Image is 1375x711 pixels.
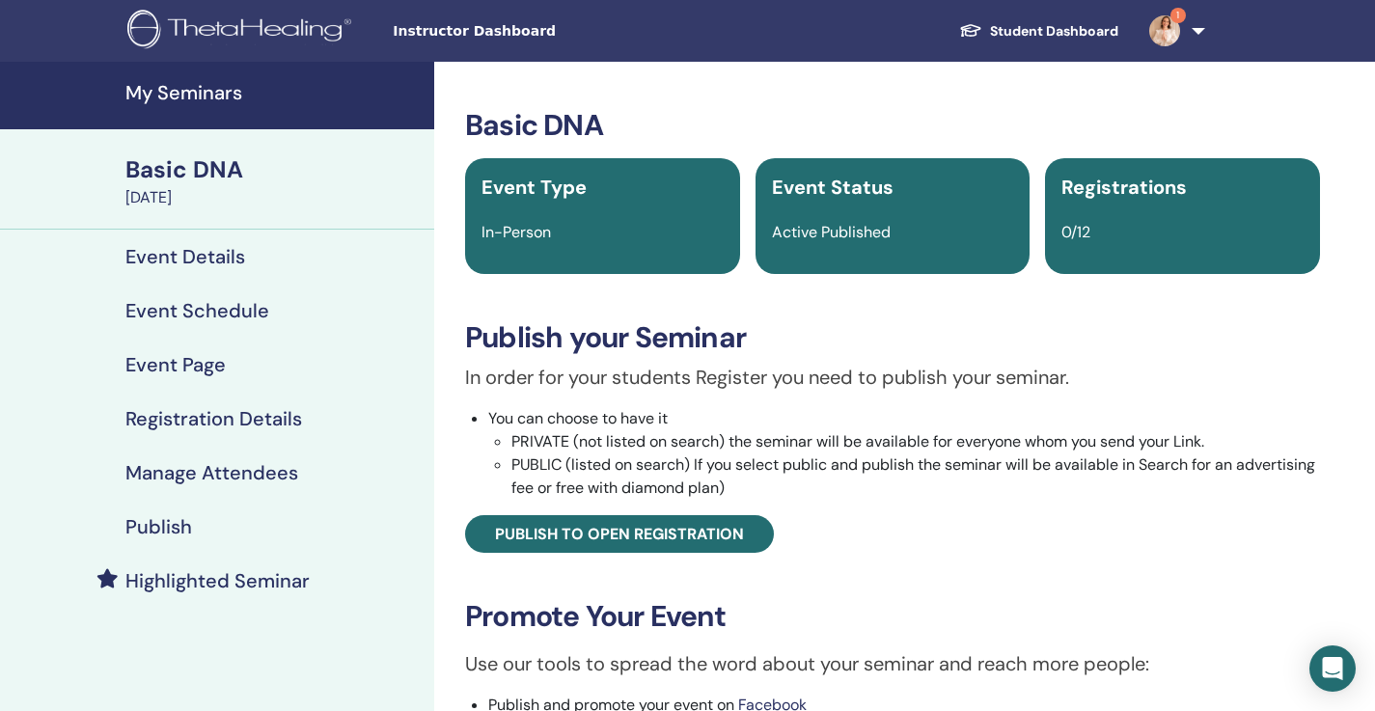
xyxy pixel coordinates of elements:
[772,222,891,242] span: Active Published
[488,407,1320,500] li: You can choose to have it
[125,245,245,268] h4: Event Details
[125,186,423,209] div: [DATE]
[481,222,551,242] span: In-Person
[125,153,423,186] div: Basic DNA
[959,22,982,39] img: graduation-cap-white.svg
[465,363,1320,392] p: In order for your students Register you need to publish your seminar.
[1061,175,1187,200] span: Registrations
[125,515,192,538] h4: Publish
[1170,8,1186,23] span: 1
[125,81,423,104] h4: My Seminars
[125,569,310,592] h4: Highlighted Seminar
[465,515,774,553] a: Publish to open registration
[772,175,894,200] span: Event Status
[125,353,226,376] h4: Event Page
[465,599,1320,634] h3: Promote Your Event
[511,453,1320,500] li: PUBLIC (listed on search) If you select public and publish the seminar will be available in Searc...
[481,175,587,200] span: Event Type
[511,430,1320,453] li: PRIVATE (not listed on search) the seminar will be available for everyone whom you send your Link.
[125,461,298,484] h4: Manage Attendees
[1309,645,1356,692] div: Open Intercom Messenger
[1061,222,1090,242] span: 0/12
[465,649,1320,678] p: Use our tools to spread the word about your seminar and reach more people:
[393,21,682,41] span: Instructor Dashboard
[125,407,302,430] h4: Registration Details
[114,153,434,209] a: Basic DNA[DATE]
[127,10,358,53] img: logo.png
[1149,15,1180,46] img: default.jpg
[944,14,1134,49] a: Student Dashboard
[465,320,1320,355] h3: Publish your Seminar
[125,299,269,322] h4: Event Schedule
[465,108,1320,143] h3: Basic DNA
[495,524,744,544] span: Publish to open registration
